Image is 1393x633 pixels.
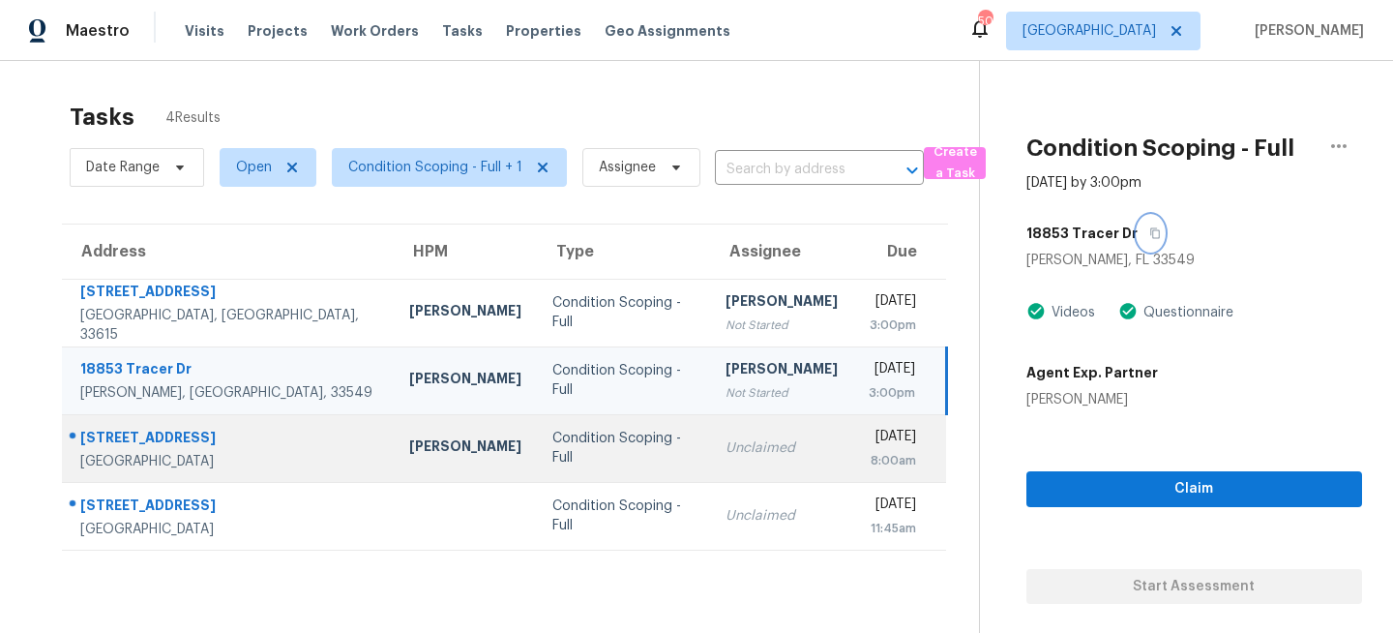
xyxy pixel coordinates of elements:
div: [PERSON_NAME], FL 33549 [1026,251,1362,270]
div: [PERSON_NAME] [726,359,838,383]
div: Condition Scoping - Full [552,293,695,332]
div: [DATE] by 3:00pm [1026,173,1141,193]
span: Open [236,158,272,177]
div: 18853 Tracer Dr [80,359,378,383]
div: Videos [1046,303,1095,322]
span: Projects [248,21,308,41]
div: Condition Scoping - Full [552,429,695,467]
div: [PERSON_NAME] [409,437,521,461]
span: Properties [506,21,581,41]
button: Claim [1026,471,1362,507]
th: HPM [394,225,537,279]
div: [PERSON_NAME] [409,301,521,325]
th: Due [853,225,947,279]
th: Address [62,225,394,279]
span: Claim [1042,477,1347,501]
div: [STREET_ADDRESS] [80,428,378,452]
div: [PERSON_NAME] [409,369,521,393]
div: [GEOGRAPHIC_DATA] [80,520,378,539]
span: Condition Scoping - Full + 1 [348,158,522,177]
span: Assignee [599,158,656,177]
th: Assignee [710,225,853,279]
div: Questionnaire [1138,303,1233,322]
div: [PERSON_NAME], [GEOGRAPHIC_DATA], 33549 [80,383,378,403]
button: Create a Task [924,147,986,179]
span: Date Range [86,158,160,177]
span: Visits [185,21,224,41]
span: Maestro [66,21,130,41]
div: [STREET_ADDRESS] [80,496,378,520]
div: Unclaimed [726,438,838,458]
div: Unclaimed [726,506,838,526]
div: 11:45am [869,519,917,538]
h2: Tasks [70,107,134,127]
button: Open [899,157,926,184]
div: [STREET_ADDRESS] [80,282,378,306]
h2: Condition Scoping - Full [1026,138,1294,158]
div: Not Started [726,316,838,335]
div: Condition Scoping - Full [552,361,695,400]
div: 3:00pm [869,316,917,335]
span: Create a Task [934,141,976,186]
h5: 18853 Tracer Dr [1026,224,1138,243]
div: [DATE] [869,427,917,451]
div: [DATE] [869,291,917,316]
div: 50 [978,12,992,31]
div: [DATE] [869,495,917,519]
span: Geo Assignments [605,21,730,41]
div: [GEOGRAPHIC_DATA] [80,452,378,471]
div: 3:00pm [869,383,915,403]
span: Tasks [442,24,483,38]
div: [GEOGRAPHIC_DATA], [GEOGRAPHIC_DATA], 33615 [80,306,378,345]
img: Artifact Present Icon [1118,301,1138,321]
h5: Agent Exp. Partner [1026,363,1158,382]
div: Not Started [726,383,838,403]
div: [PERSON_NAME] [726,291,838,316]
span: Work Orders [331,21,419,41]
div: 8:00am [869,451,917,470]
th: Type [537,225,710,279]
div: [PERSON_NAME] [1026,390,1158,409]
span: [GEOGRAPHIC_DATA] [1023,21,1156,41]
input: Search by address [715,155,870,185]
span: [PERSON_NAME] [1247,21,1364,41]
img: Artifact Present Icon [1026,301,1046,321]
span: 4 Results [165,108,221,128]
button: Copy Address [1138,216,1164,251]
div: [DATE] [869,359,915,383]
div: Condition Scoping - Full [552,497,695,535]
